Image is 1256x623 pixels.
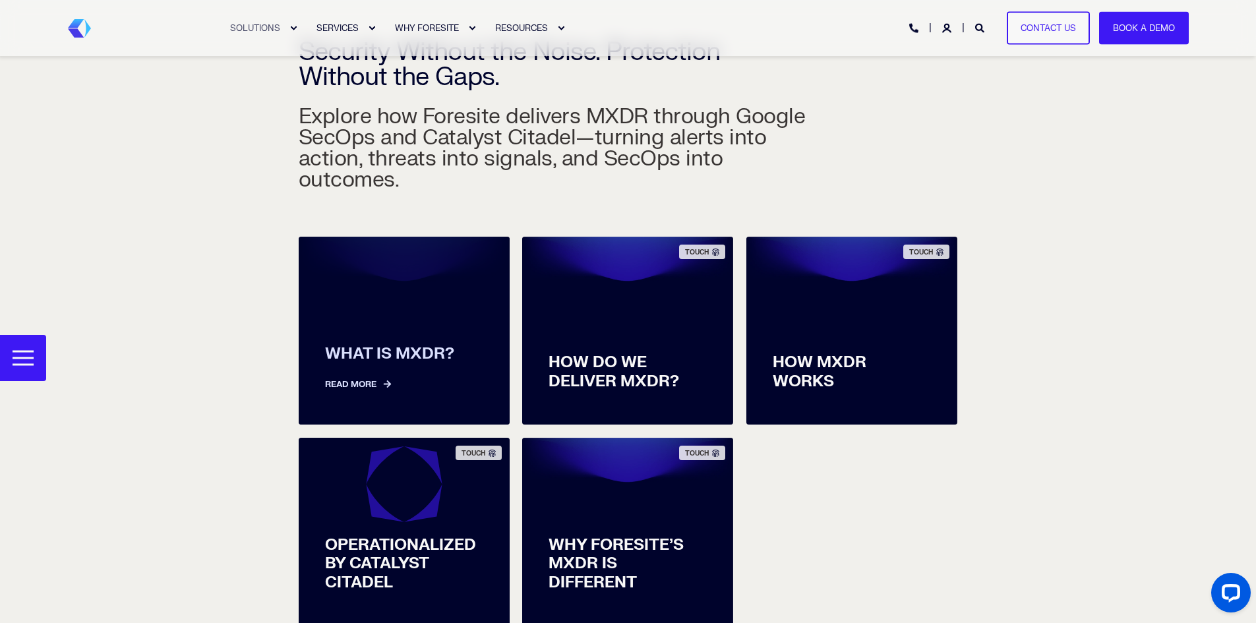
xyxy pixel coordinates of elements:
[455,446,501,460] div: TOUCH
[325,345,483,364] span: WHAT IS MXDR?
[299,14,826,191] h3: Explore how Foresite delivers MXDR through Google SecOps and Catalyst Citadel—turning alerts into...
[942,22,954,33] a: Login
[289,24,297,32] div: Expand SOLUTIONS
[903,245,949,259] div: TOUCH
[395,22,459,33] span: WHY FORESITE
[230,22,280,33] span: SOLUTIONS
[368,24,376,32] div: Expand SERVICES
[975,22,987,33] a: Open Search
[1201,568,1256,623] iframe: LiveChat chat widget
[325,364,483,392] a: Read More
[557,24,565,32] div: Expand RESOURCES
[468,24,476,32] div: Expand WHY FORESITE
[495,22,548,33] span: RESOURCES
[68,19,91,38] a: Back to Home
[68,19,91,38] img: Foresite brand mark, a hexagon shape of blues with a directional arrow to the right hand side
[679,245,725,259] div: TOUCH
[679,446,725,460] div: TOUCH
[1007,11,1090,45] a: Contact Us
[1099,11,1189,45] a: Book a Demo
